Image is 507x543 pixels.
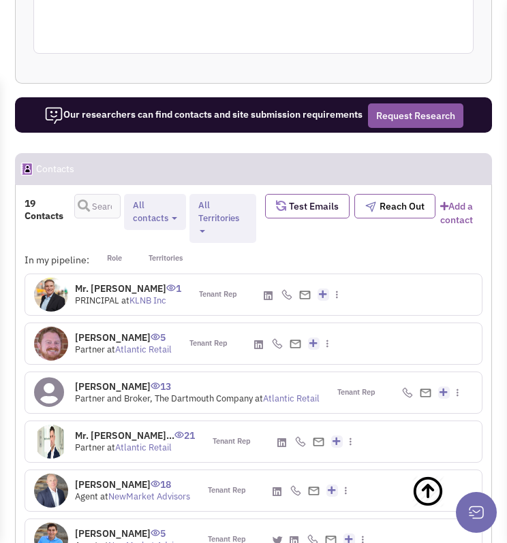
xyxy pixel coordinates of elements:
span: 21 [174,419,195,442]
span: All contacts [133,199,168,224]
img: icon-phone.png [272,338,283,349]
div: Role [98,253,131,267]
img: Email%20Icon.png [308,487,320,495]
button: Request Research [368,103,463,128]
span: at [100,491,190,502]
span: at [107,344,172,355]
img: Email%20Icon.png [299,291,311,299]
span: at [107,442,172,453]
span: Tenant Rep [337,387,375,398]
img: icon-UserInteraction.png [151,480,160,487]
img: Wf8vD671rkm4yD7diJNPfA.png [34,425,68,459]
span: at [121,295,166,306]
span: Agent [75,491,98,502]
span: 13 [151,370,171,393]
span: Tenant Rep [189,338,228,349]
img: icon-phone.png [281,289,292,300]
button: Reach Out [354,194,435,218]
img: Email%20Icon.png [313,438,324,446]
span: 5 [151,321,166,344]
img: Email%20Icon.png [290,340,301,348]
img: Ef-uH9fg70iBYIVQ7MzfsA.jpg [34,278,68,312]
img: 1fLqtwSTJ0mMJCzNdwobHQ.jpg [34,327,68,361]
a: Atlantic Retail [115,442,172,453]
img: icon-phone.png [295,436,306,447]
h4: Mr. [PERSON_NAME]... [75,429,195,442]
a: NewMarket Advisors [108,491,190,502]
a: Add a contact [440,199,482,227]
img: icon-researcher-20.png [44,106,63,125]
h4: Mr. [PERSON_NAME] [75,282,181,295]
span: 5 [151,517,166,540]
img: icon-UserInteraction.png [151,529,160,536]
span: PRINCIPAL [75,295,119,306]
a: Atlantic Retail [115,344,172,355]
div: In my pipeline: [25,253,98,267]
button: Test Emails [265,194,350,218]
h2: Contacts [36,154,74,184]
input: Search [74,194,121,218]
span: Partner [75,344,105,355]
h4: [PERSON_NAME] [75,527,190,540]
img: icon-UserInteraction.png [151,382,160,389]
span: 18 [151,468,171,491]
span: Our researchers can find contacts and site submission requirements [44,108,363,120]
img: icon-phone.png [290,485,301,496]
span: Partner [75,442,105,453]
a: Atlantic Retail [263,393,320,404]
h4: 19 Contacts [25,197,71,222]
span: Tenant Rep [199,289,237,300]
img: icon-UserInteraction.png [174,431,184,438]
div: Territories [131,253,191,267]
span: Tenant Rep [213,436,251,447]
span: All Territories [198,199,239,224]
button: All Territories [194,199,251,238]
h4: [PERSON_NAME] [75,478,190,491]
span: at [255,393,320,404]
h4: [PERSON_NAME] [75,331,172,344]
span: 1 [166,272,181,295]
img: Email%20Icon.png [420,389,431,397]
img: vSzljA7Fp0WePVcuXnen-Q.jpg [34,474,68,508]
button: All contacts [129,199,182,225]
img: icon-phone.png [402,387,413,398]
h4: [PERSON_NAME] [75,380,320,393]
span: Tenant Rep [208,485,246,496]
a: KLNB Inc [129,295,166,306]
span: Test Emails [286,200,339,212]
img: icon-UserInteraction.png [151,333,160,340]
img: plane.png [365,201,376,212]
span: Partner and Broker, The Dartmouth Company [75,393,253,404]
img: icon-UserInteraction.png [166,284,176,291]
